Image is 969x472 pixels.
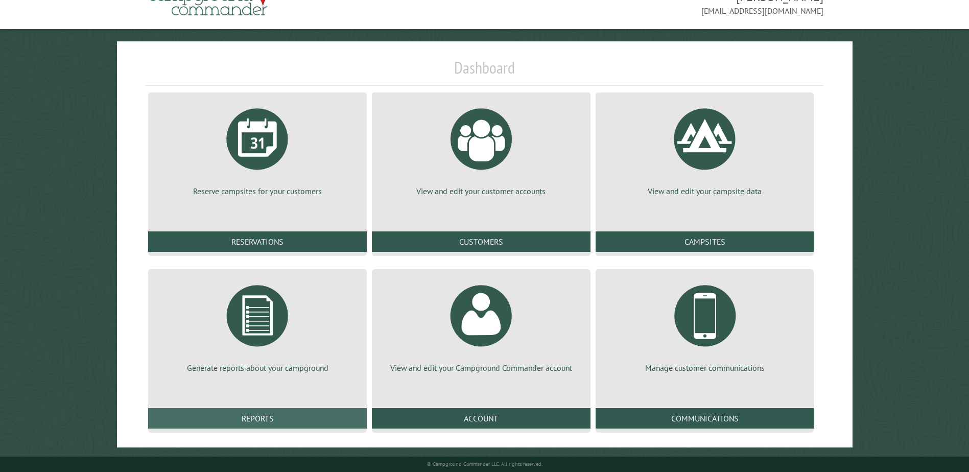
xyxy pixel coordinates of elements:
p: Reserve campsites for your customers [160,185,354,197]
h1: Dashboard [146,58,823,86]
p: Manage customer communications [608,362,802,373]
a: Reservations [148,231,367,252]
p: View and edit your customer accounts [384,185,578,197]
a: Reports [148,408,367,429]
p: Generate reports about your campground [160,362,354,373]
a: Reserve campsites for your customers [160,101,354,197]
a: Manage customer communications [608,277,802,373]
a: Communications [596,408,814,429]
a: Campsites [596,231,814,252]
p: View and edit your campsite data [608,185,802,197]
a: Customers [372,231,590,252]
a: Account [372,408,590,429]
p: View and edit your Campground Commander account [384,362,578,373]
a: View and edit your campsite data [608,101,802,197]
small: © Campground Commander LLC. All rights reserved. [427,461,542,467]
a: View and edit your customer accounts [384,101,578,197]
a: View and edit your Campground Commander account [384,277,578,373]
a: Generate reports about your campground [160,277,354,373]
